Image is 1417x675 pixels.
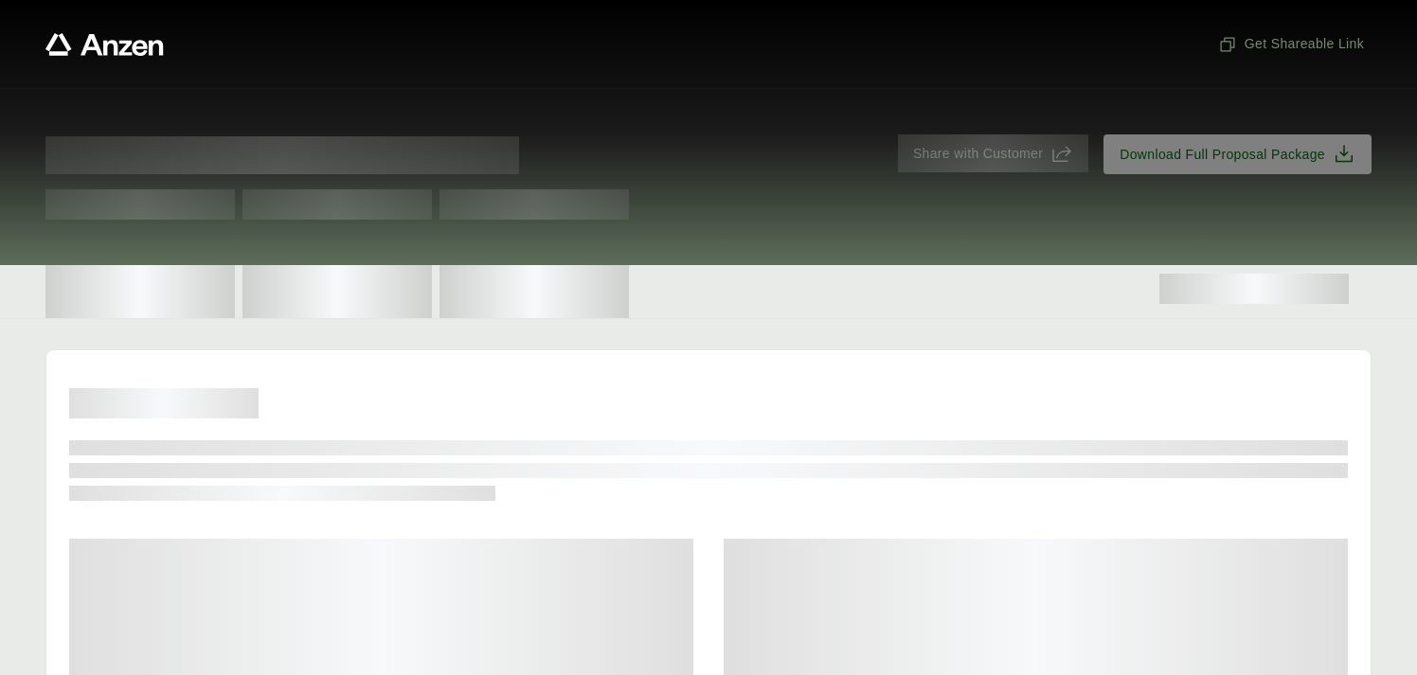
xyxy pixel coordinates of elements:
[913,144,1043,164] span: Share with Customer
[439,189,629,220] span: Test
[1211,27,1372,62] button: Get Shareable Link
[45,136,519,174] span: Proposal for
[1218,34,1364,54] span: Get Shareable Link
[45,33,164,56] a: Anzen website
[45,189,235,220] span: Test
[242,189,432,220] span: Test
